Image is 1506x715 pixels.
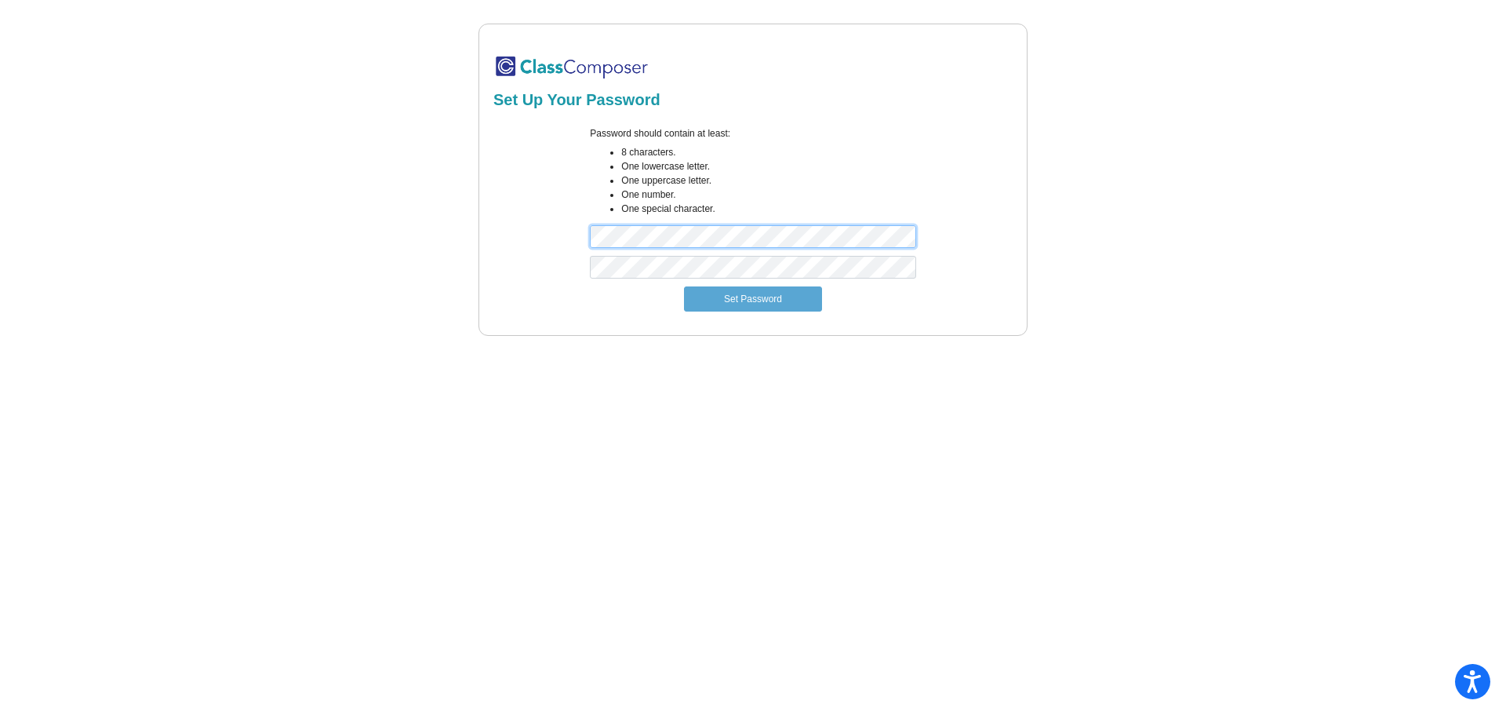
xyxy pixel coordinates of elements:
[621,159,915,173] li: One lowercase letter.
[590,126,730,140] label: Password should contain at least:
[493,90,1013,109] h2: Set Up Your Password
[621,188,915,202] li: One number.
[621,202,915,216] li: One special character.
[621,145,915,159] li: 8 characters.
[684,286,822,312] button: Set Password
[621,173,915,188] li: One uppercase letter.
